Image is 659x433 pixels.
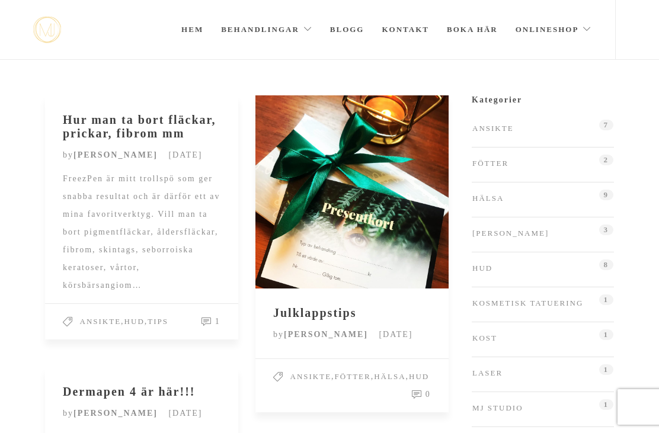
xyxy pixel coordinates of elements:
span: by [63,150,161,159]
span: by [273,330,371,339]
a: Ansikte [290,372,332,381]
span: by [63,409,161,418]
a: Hud [409,372,429,381]
h3: Kategorier [472,95,614,105]
span: 3 [599,224,614,235]
a: 1 [201,313,220,331]
a: Hälsa [472,190,504,207]
a: Hur man ta bort fläckar, prickar, fibrom mm [63,113,220,140]
a: [PERSON_NAME] [284,330,368,339]
a: [PERSON_NAME] [73,409,158,418]
a: Tips [148,317,168,326]
span: 1 [599,329,614,340]
a: Fötter [335,372,371,381]
li: (3) [472,217,614,252]
span: 7 [599,120,614,130]
a: Fötter [472,155,508,172]
li: (2) [472,147,614,182]
a: MJ Studio [472,399,523,417]
span: , , , [273,368,429,386]
span: 8 [599,259,614,270]
a: Hud [472,259,492,277]
span: 1 [599,364,614,375]
a: Hud [124,317,145,326]
a: mjstudio mjstudio mjstudio [33,17,61,43]
img: mjstudio [33,17,61,43]
span: , , [63,313,168,331]
a: Hälsa [374,372,405,381]
span: 1 [599,294,614,305]
li: (8) [472,252,614,287]
a: Kost [472,329,497,347]
a: Dermapen 4 är här!!! [63,385,220,399]
a: [DATE] [161,409,202,418]
a: Julklappstips [273,306,431,320]
li: (1) [472,392,614,427]
li: (9) [472,182,614,217]
a: [DATE] [161,150,202,159]
span: 1 [599,399,614,410]
li: (1) [472,357,614,392]
a: [PERSON_NAME] [472,224,549,242]
a: Kosmetisk tatuering [472,294,583,312]
a: Ansikte [472,120,514,137]
li: (7) [472,120,614,147]
a: Laser [472,364,503,382]
li: (1) [472,287,614,322]
p: FreezPen är mitt trollspö som ger snabba resultat och är därför ett av mina favoritverktyg. Vill ... [63,170,220,294]
a: [PERSON_NAME] [73,150,158,159]
li: (1) [472,322,614,357]
span: 9 [599,190,614,200]
a: [DATE] [371,330,412,339]
a: 0 [412,386,431,403]
a: Ansikte [80,317,121,326]
span: 2 [599,155,614,165]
